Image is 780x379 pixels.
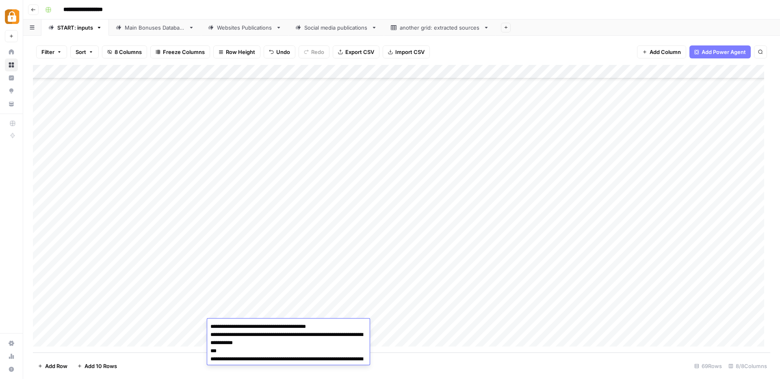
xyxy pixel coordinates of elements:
a: Browse [5,58,18,71]
a: Main Bonuses Database [109,19,201,36]
a: Websites Publications [201,19,288,36]
a: another grid: extracted sources [384,19,496,36]
div: Main Bonuses Database [125,24,185,32]
a: Usage [5,350,18,363]
span: Export CSV [345,48,374,56]
a: Home [5,45,18,58]
a: Settings [5,337,18,350]
a: Social media publications [288,19,384,36]
button: Freeze Columns [150,45,210,58]
button: Sort [70,45,99,58]
button: Redo [299,45,329,58]
span: 8 Columns [115,48,142,56]
button: Row Height [213,45,260,58]
span: Add Row [45,362,67,370]
span: Row Height [226,48,255,56]
img: Adzz Logo [5,9,19,24]
span: Filter [41,48,54,56]
button: Import CSV [383,45,430,58]
span: Add 10 Rows [84,362,117,370]
button: Export CSV [333,45,379,58]
a: Insights [5,71,18,84]
div: Social media publications [304,24,368,32]
button: Undo [264,45,295,58]
div: START: inputs [57,24,93,32]
span: Add Power Agent [702,48,746,56]
span: Add Column [650,48,681,56]
a: Opportunities [5,84,18,97]
span: Freeze Columns [163,48,205,56]
span: Import CSV [395,48,425,56]
div: Websites Publications [217,24,273,32]
span: Sort [76,48,86,56]
button: Add Row [33,360,72,373]
button: Add Column [637,45,686,58]
button: Workspace: Adzz [5,6,18,27]
button: Add 10 Rows [72,360,122,373]
button: Help + Support [5,363,18,376]
button: Add Power Agent [689,45,751,58]
div: 69 Rows [691,360,725,373]
a: Your Data [5,97,18,110]
span: Undo [276,48,290,56]
div: another grid: extracted sources [400,24,480,32]
a: START: inputs [41,19,109,36]
button: Filter [36,45,67,58]
span: Redo [311,48,324,56]
button: 8 Columns [102,45,147,58]
div: 8/8 Columns [725,360,770,373]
